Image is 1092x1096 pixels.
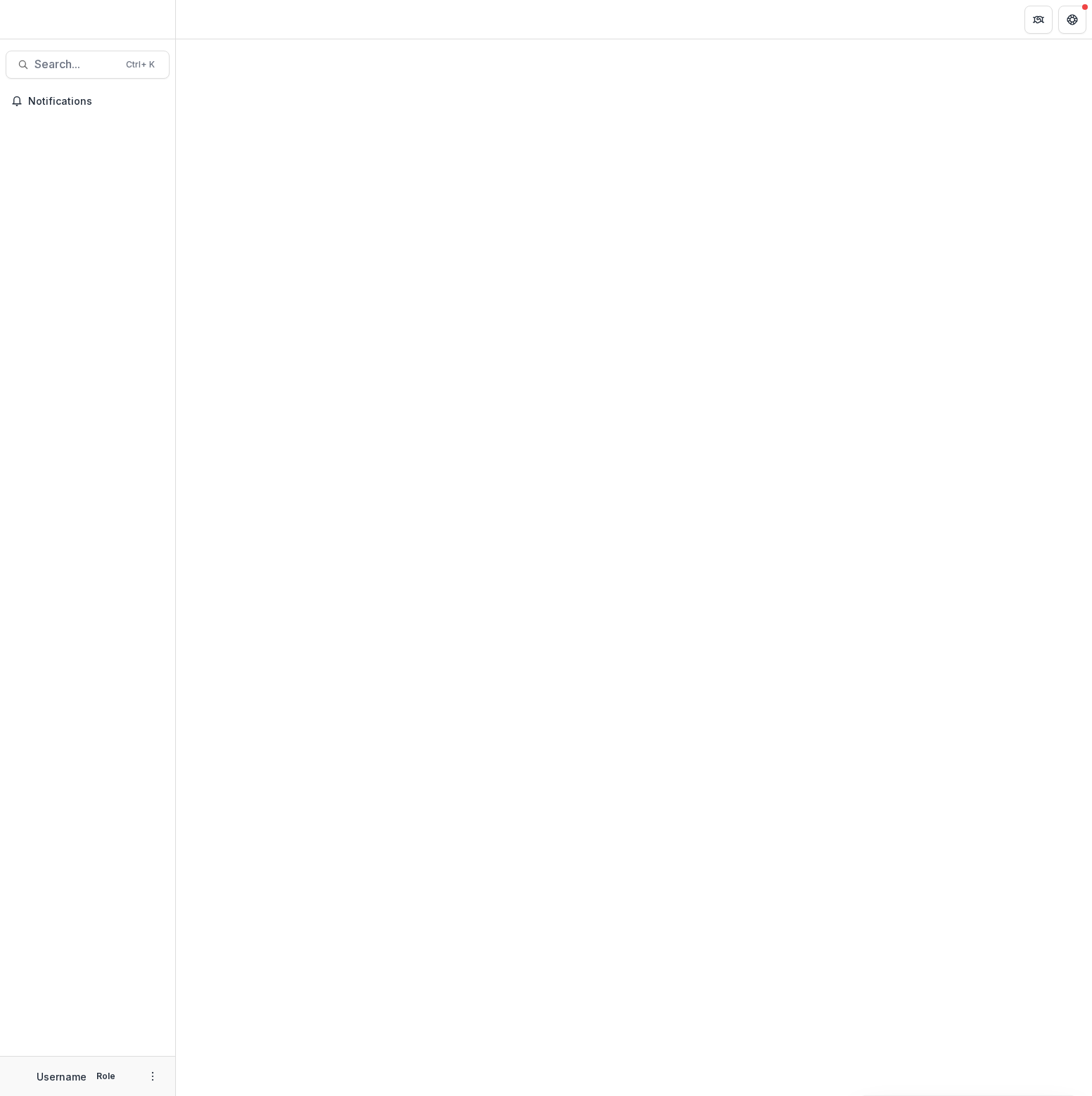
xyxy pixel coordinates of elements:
span: Notifications [28,96,164,108]
button: Search... [6,51,170,79]
span: Search... [34,58,118,71]
button: More [144,1068,161,1085]
button: Notifications [6,90,170,112]
div: Ctrl + K [123,57,158,72]
p: Role [92,1070,120,1083]
p: Username [37,1069,87,1084]
button: Get Help [1058,6,1086,34]
button: Partners [1024,6,1053,34]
